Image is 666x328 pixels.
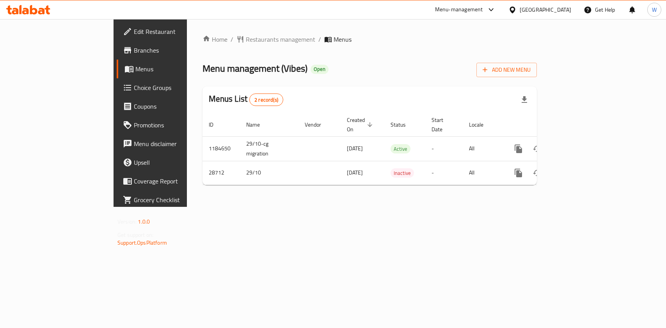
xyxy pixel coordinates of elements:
[391,169,414,178] span: Inactive
[117,217,137,227] span: Version:
[483,65,531,75] span: Add New Menu
[425,136,463,161] td: -
[202,35,537,44] nav: breadcrumb
[305,120,331,129] span: Vendor
[528,139,547,158] button: Change Status
[134,176,218,186] span: Coverage Report
[311,66,329,72] span: Open
[117,153,225,172] a: Upsell
[463,161,503,185] td: All
[391,120,416,129] span: Status
[318,35,321,44] li: /
[347,143,363,153] span: [DATE]
[311,65,329,74] div: Open
[231,35,233,44] li: /
[240,136,298,161] td: 29/10-cg migration
[347,115,375,134] span: Created On
[469,120,494,129] span: Locale
[391,145,410,153] span: Active
[117,172,225,190] a: Coverage Report
[334,35,352,44] span: Menus
[134,139,218,148] span: Menu disclaimer
[391,168,414,178] div: Inactive
[236,35,315,44] a: Restaurants management
[463,136,503,161] td: All
[515,90,534,109] div: Export file
[652,5,657,14] span: W
[528,164,547,182] button: Change Status
[209,120,224,129] span: ID
[117,238,167,248] a: Support.OpsPlatform
[117,230,153,240] span: Get support on:
[250,96,283,104] span: 2 record(s)
[476,63,537,77] button: Add New Menu
[134,120,218,130] span: Promotions
[134,195,218,205] span: Grocery Checklist
[117,60,225,78] a: Menus
[134,83,218,92] span: Choice Groups
[509,164,528,182] button: more
[202,113,590,185] table: enhanced table
[117,190,225,209] a: Grocery Checklist
[134,102,218,111] span: Coupons
[509,139,528,158] button: more
[117,97,225,116] a: Coupons
[135,64,218,74] span: Menus
[202,60,307,77] span: Menu management ( Vibes )
[391,144,410,153] div: Active
[134,158,218,167] span: Upsell
[117,41,225,60] a: Branches
[240,161,298,185] td: 29/10
[432,115,453,134] span: Start Date
[246,35,315,44] span: Restaurants management
[117,134,225,153] a: Menu disclaimer
[117,116,225,134] a: Promotions
[520,5,571,14] div: [GEOGRAPHIC_DATA]
[134,46,218,55] span: Branches
[117,22,225,41] a: Edit Restaurant
[435,5,483,14] div: Menu-management
[138,217,150,227] span: 1.0.0
[425,161,463,185] td: -
[246,120,270,129] span: Name
[209,93,283,106] h2: Menus List
[347,168,363,178] span: [DATE]
[117,78,225,97] a: Choice Groups
[134,27,218,36] span: Edit Restaurant
[503,113,590,137] th: Actions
